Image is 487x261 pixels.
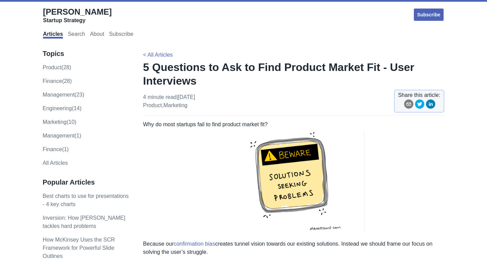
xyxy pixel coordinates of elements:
[43,237,115,259] a: How McKinsey Uses the SCR Framework for Powerful Slide Outlines
[143,240,445,256] p: Because our creates tunnel vision towards our existing solutions. Instead we should frame our foc...
[109,31,133,39] a: Subscribe
[143,93,195,110] p: 4 minute read | [DATE] ,
[43,7,112,24] a: [PERSON_NAME]Startup Strategy
[43,64,71,70] a: product(28)
[43,7,112,16] span: [PERSON_NAME]
[221,129,366,234] img: beware_solutions_seeking_problems
[43,105,82,111] a: engineering(14)
[43,146,69,152] a: Finance(1)
[43,160,68,166] a: All Articles
[43,92,84,98] a: management(23)
[413,8,445,21] a: Subscribe
[43,78,72,84] a: finance(28)
[174,241,215,247] a: confirmation bias
[143,52,173,58] a: < All Articles
[426,99,435,111] button: linkedin
[143,102,162,108] a: product
[398,91,441,99] span: Share this article:
[404,99,414,111] button: email
[143,120,445,234] p: Why do most startups fail to find product market fit?
[415,99,424,111] button: twitter
[68,31,85,39] a: Search
[163,102,187,108] a: marketing
[43,193,129,207] a: Best charts to use for presentations - 4 key charts
[43,133,81,139] a: Management(1)
[90,31,104,39] a: About
[43,119,77,125] a: marketing(10)
[43,178,129,187] h3: Popular Articles
[43,215,125,229] a: Inversion: How [PERSON_NAME] tackles hard problems
[143,60,445,88] h1: 5 Questions to Ask to Find Product Market Fit - User Interviews
[43,17,112,24] div: Startup Strategy
[43,31,63,39] a: Articles
[43,49,129,58] h3: Topics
